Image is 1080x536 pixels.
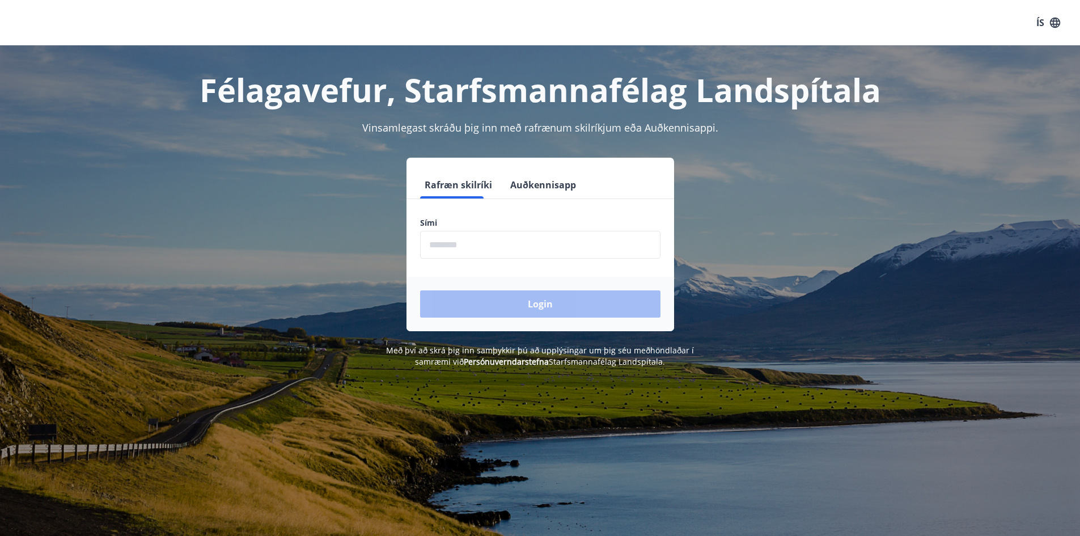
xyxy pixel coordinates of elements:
button: Auðkennisapp [506,171,581,199]
span: Vinsamlegast skráðu þig inn með rafrænum skilríkjum eða Auðkennisappi. [362,121,718,134]
label: Sími [420,217,660,229]
h1: Félagavefur, Starfsmannafélag Landspítala [146,68,935,111]
button: ÍS [1030,12,1066,33]
a: Persónuverndarstefna [464,356,549,367]
span: Með því að skrá þig inn samþykkir þú að upplýsingar um þig séu meðhöndlaðar í samræmi við Starfsm... [386,345,694,367]
button: Rafræn skilríki [420,171,497,199]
